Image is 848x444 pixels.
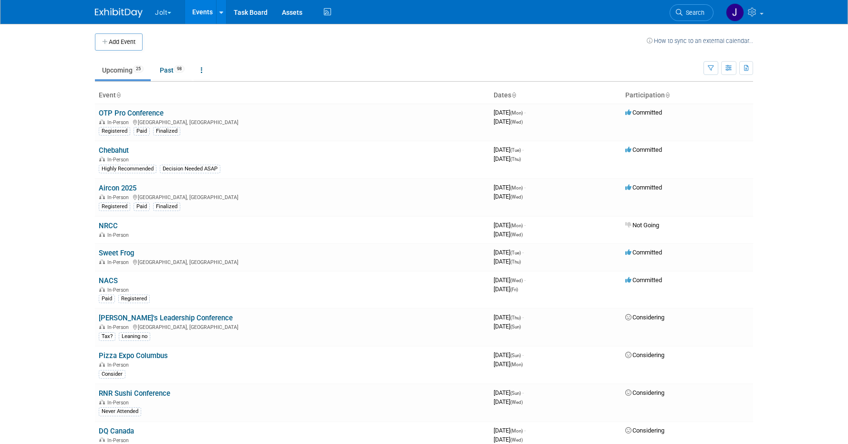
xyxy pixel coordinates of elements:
[174,65,185,73] span: 98
[494,323,521,330] span: [DATE]
[510,259,521,264] span: (Thu)
[494,109,526,116] span: [DATE]
[99,370,125,379] div: Consider
[494,398,523,405] span: [DATE]
[510,157,521,162] span: (Thu)
[99,109,164,117] a: OTP Pro Conference
[99,276,118,285] a: NACS
[494,249,524,256] span: [DATE]
[107,287,132,293] span: In-Person
[511,91,516,99] a: Sort by Start Date
[524,184,526,191] span: -
[494,231,523,238] span: [DATE]
[510,324,521,329] span: (Sun)
[99,407,141,416] div: Never Attended
[625,314,664,321] span: Considering
[99,362,105,367] img: In-Person Event
[99,119,105,124] img: In-Person Event
[524,427,526,434] span: -
[494,193,523,200] span: [DATE]
[99,259,105,264] img: In-Person Event
[510,110,523,116] span: (Mon)
[510,315,521,320] span: (Thu)
[99,118,486,126] div: [GEOGRAPHIC_DATA], [GEOGRAPHIC_DATA]
[625,276,662,284] span: Committed
[107,232,132,238] span: In-Person
[510,148,521,153] span: (Tue)
[99,249,134,257] a: Sweet Frog
[95,33,143,51] button: Add Event
[510,250,521,255] span: (Tue)
[494,351,524,359] span: [DATE]
[621,87,753,104] th: Participation
[107,437,132,444] span: In-Person
[99,332,115,341] div: Tax?
[522,249,524,256] span: -
[99,389,170,398] a: RNR Sushi Conference
[95,61,151,79] a: Upcoming25
[99,287,105,292] img: In-Person Event
[510,428,523,433] span: (Mon)
[99,232,105,237] img: In-Person Event
[494,222,526,229] span: [DATE]
[524,222,526,229] span: -
[153,202,180,211] div: Finalized
[99,202,130,211] div: Registered
[99,427,134,435] a: DQ Canada
[99,184,136,192] a: Aircon 2025
[494,427,526,434] span: [DATE]
[134,127,150,136] div: Paid
[133,65,144,73] span: 25
[153,127,180,136] div: Finalized
[99,437,105,442] img: In-Person Event
[625,249,662,256] span: Committed
[95,8,143,18] img: ExhibitDay
[153,61,192,79] a: Past98
[494,314,524,321] span: [DATE]
[118,295,150,303] div: Registered
[99,324,105,329] img: In-Person Event
[510,232,523,237] span: (Wed)
[99,323,486,330] div: [GEOGRAPHIC_DATA], [GEOGRAPHIC_DATA]
[625,351,664,359] span: Considering
[494,285,518,293] span: [DATE]
[494,155,521,162] span: [DATE]
[510,223,523,228] span: (Mon)
[522,146,524,153] span: -
[99,193,486,201] div: [GEOGRAPHIC_DATA], [GEOGRAPHIC_DATA]
[510,278,523,283] span: (Wed)
[99,351,168,360] a: Pizza Expo Columbus
[107,324,132,330] span: In-Person
[494,276,526,284] span: [DATE]
[510,362,523,367] span: (Mon)
[625,109,662,116] span: Committed
[625,184,662,191] span: Committed
[99,400,105,404] img: In-Person Event
[107,194,132,201] span: In-Person
[99,258,486,265] div: [GEOGRAPHIC_DATA], [GEOGRAPHIC_DATA]
[494,436,523,443] span: [DATE]
[510,185,523,190] span: (Mon)
[510,119,523,125] span: (Wed)
[99,295,115,303] div: Paid
[510,194,523,200] span: (Wed)
[625,427,664,434] span: Considering
[99,165,156,173] div: Highly Recommended
[95,87,490,104] th: Event
[647,37,753,44] a: How to sync to an external calendar...
[726,3,744,21] img: Jeff Eltringham
[510,437,523,443] span: (Wed)
[119,332,150,341] div: Leaning no
[494,360,523,368] span: [DATE]
[522,389,524,396] span: -
[494,146,524,153] span: [DATE]
[99,314,233,322] a: [PERSON_NAME]'s Leadership Conference
[107,362,132,368] span: In-Person
[107,400,132,406] span: In-Person
[107,119,132,126] span: In-Person
[625,146,662,153] span: Committed
[625,389,664,396] span: Considering
[107,259,132,265] span: In-Person
[494,118,523,125] span: [DATE]
[510,391,521,396] span: (Sun)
